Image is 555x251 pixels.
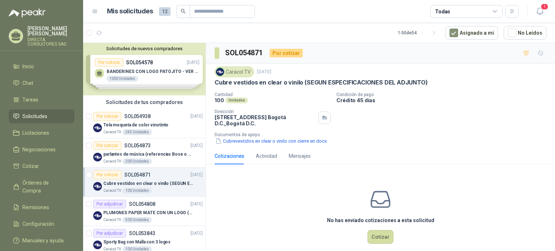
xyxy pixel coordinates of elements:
span: Chat [22,79,33,87]
button: 1 [533,5,546,18]
span: Configuración [22,220,54,228]
a: Licitaciones [9,126,74,140]
a: Remisiones [9,200,74,214]
img: Company Logo [93,153,102,161]
p: SOL054938 [124,114,151,119]
a: Por adjudicarSOL054808[DATE] Company LogoPLUMONES PAPER MATE CON UN LOGO (SEGUN REF.ADJUNTA)Carac... [83,197,206,226]
img: Company Logo [93,211,102,220]
a: Manuales y ayuda [9,234,74,247]
div: 200 Unidades [122,159,152,164]
div: 245 Unidades [122,129,152,135]
p: Sporty Bag con Malla con 3 logos [103,239,171,246]
div: 1 - 50 de 54 [398,27,440,39]
img: Company Logo [93,241,102,249]
div: Por adjudicar [93,229,126,238]
p: Cantidad [215,92,331,97]
button: Asignado a mi [446,26,498,40]
div: Todas [435,8,450,16]
span: Remisiones [22,203,49,211]
p: Crédito 45 días [336,97,552,103]
h1: Mis solicitudes [107,6,153,17]
button: Solicitudes de nuevos compradores [86,46,203,51]
div: Por cotizar [93,141,121,150]
p: [STREET_ADDRESS] Bogotá D.C. , Bogotá D.C. [215,114,315,126]
p: [DATE] [190,230,203,237]
a: Chat [9,76,74,90]
div: Actividad [256,152,277,160]
p: Cubre vestidos en clear o vinilo (SEGUN ESPECIFICACIONES DEL ADJUNTO) [103,180,193,187]
div: 500 Unidades [122,217,152,223]
div: Por cotizar [93,112,121,121]
img: Company Logo [93,124,102,132]
span: Solicitudes [22,112,47,120]
div: 100 Unidades [122,188,152,194]
p: [DATE] [190,113,203,120]
img: Logo peakr [9,9,46,17]
button: No Leídos [504,26,546,40]
p: parlantes de música (referencias Bose o Alexa) CON MARCACION 1 LOGO (Mas datos en el adjunto) [103,151,193,158]
p: Dirección [215,109,315,114]
a: Por cotizarSOL054938[DATE] Company LogoTela moqueta de color vinotintoCaracol TV245 Unidades [83,109,206,138]
div: Caracol TV [215,66,254,77]
p: Caracol TV [103,129,121,135]
p: SOL054873 [124,143,151,148]
div: Unidades [225,98,248,103]
span: 13 [159,7,171,16]
p: Caracol TV [103,188,121,194]
span: Tareas [22,96,38,104]
a: Solicitudes [9,109,74,123]
div: Solicitudes de tus compradores [83,95,206,109]
p: [DATE] [190,142,203,149]
p: SOL053843 [129,231,155,236]
p: SOL054808 [129,202,155,207]
a: Negociaciones [9,143,74,156]
div: Solicitudes de nuevos compradoresPor cotizarSOL054578[DATE] BANDERINES CON LOGO PATOJITO - VER DO... [83,43,206,95]
h3: No has enviado cotizaciones a esta solicitud [327,216,434,224]
p: DIRECTA CONSULTORES SAS [27,38,74,46]
p: Caracol TV [103,159,121,164]
span: 1 [541,3,548,10]
img: Company Logo [216,68,224,76]
a: Por cotizarSOL054871[DATE] Company LogoCubre vestidos en clear o vinilo (SEGUN ESPECIFICACIONES D... [83,168,206,197]
div: Por cotizar [93,170,121,179]
span: Cotizar [22,162,39,170]
p: [DATE] [257,69,271,75]
span: Inicio [22,62,34,70]
a: Cotizar [9,159,74,173]
a: Inicio [9,60,74,73]
span: Órdenes de Compra [22,179,68,195]
p: Tela moqueta de color vinotinto [103,122,168,129]
p: Caracol TV [103,217,121,223]
p: 100 [215,97,224,103]
div: Cotizaciones [215,152,244,160]
img: Company Logo [93,182,102,191]
span: Negociaciones [22,146,56,153]
p: [DATE] [190,172,203,178]
span: Manuales y ayuda [22,237,64,244]
p: Condición de pago [336,92,552,97]
a: Órdenes de Compra [9,176,74,198]
a: Tareas [9,93,74,107]
a: Configuración [9,217,74,231]
a: Por cotizarSOL054873[DATE] Company Logoparlantes de música (referencias Bose o Alexa) CON MARCACI... [83,138,206,168]
h3: SOL054871 [225,47,264,59]
div: Por cotizar [270,49,303,57]
p: SOL054871 [124,172,151,177]
div: Por adjudicar [93,200,126,208]
p: [DATE] [190,201,203,208]
div: Mensajes [289,152,311,160]
p: Cubre vestidos en clear o vinilo (SEGUN ESPECIFICACIONES DEL ADJUNTO) [215,79,428,86]
span: search [181,9,186,14]
p: [PERSON_NAME] [PERSON_NAME] [27,26,74,36]
span: Licitaciones [22,129,49,137]
button: Cubrevestidos en clear o vinilo con cierre en.docx [215,137,328,145]
button: Cotizar [367,230,393,244]
p: PLUMONES PAPER MATE CON UN LOGO (SEGUN REF.ADJUNTA) [103,209,193,216]
p: Documentos de apoyo [215,132,552,137]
